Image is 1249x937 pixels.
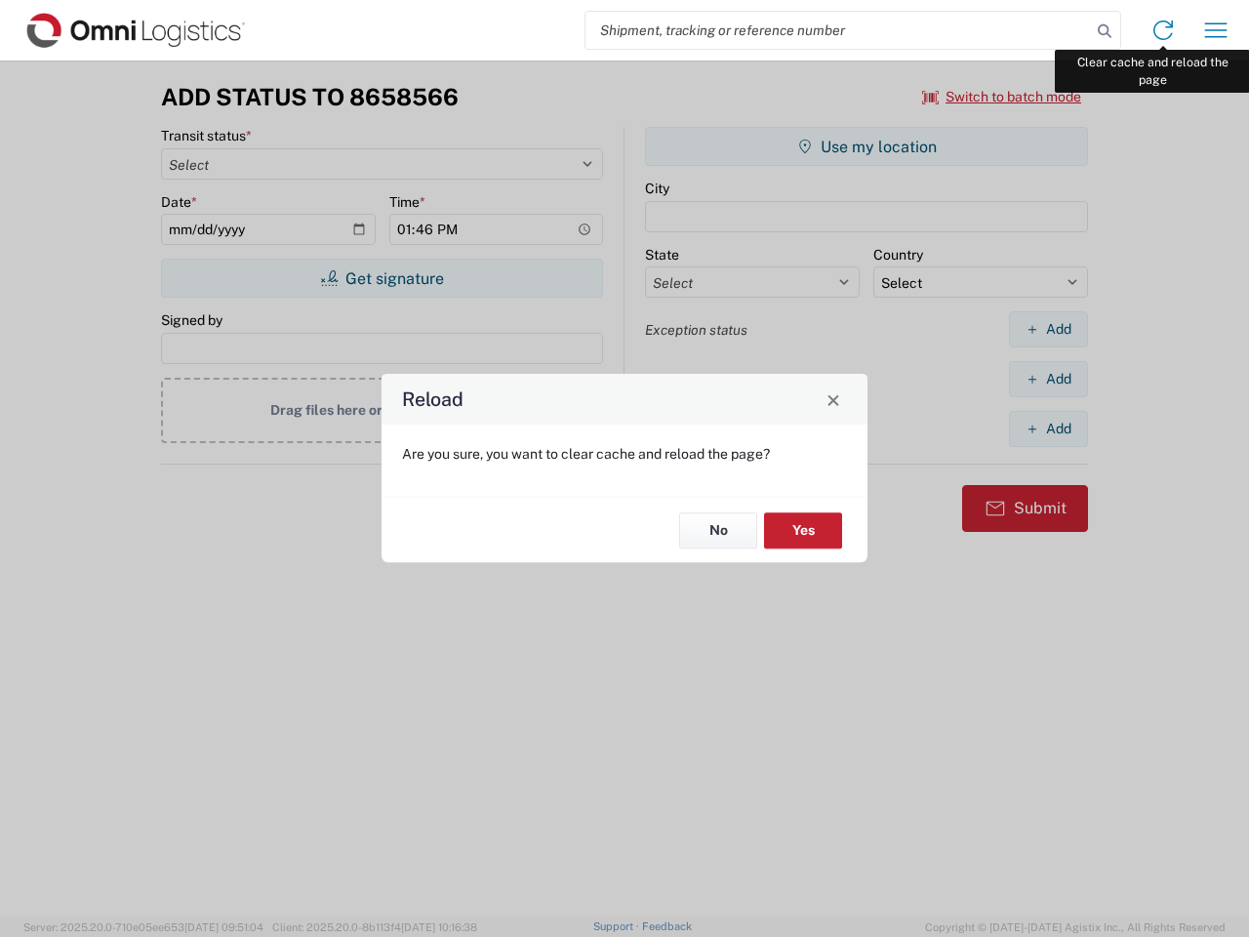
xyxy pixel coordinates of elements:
button: No [679,512,757,549]
input: Shipment, tracking or reference number [585,12,1091,49]
h4: Reload [402,386,463,414]
button: Close [820,386,847,413]
p: Are you sure, you want to clear cache and reload the page? [402,445,847,463]
button: Yes [764,512,842,549]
